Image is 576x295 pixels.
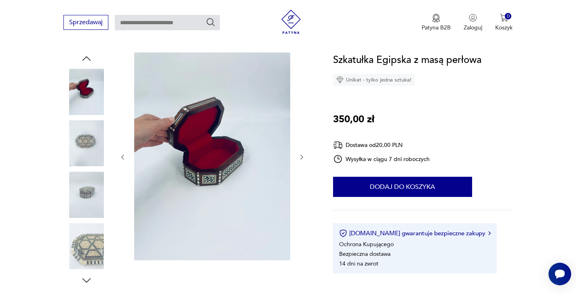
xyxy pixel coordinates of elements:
[464,14,482,31] button: Zaloguj
[63,15,108,30] button: Sprzedawaj
[333,140,430,150] div: Dostawa od 20,00 PLN
[333,52,481,68] h1: Szkatułka Egipska z masą perłowa
[495,14,513,31] button: 0Koszyk
[339,241,394,248] li: Ochrona Kupującego
[432,14,440,23] img: Ikona medalu
[339,229,347,237] img: Ikona certyfikatu
[63,120,110,166] img: Zdjęcie produktu Szkatułka Egipska z masą perłowa
[206,17,215,27] button: Szukaj
[63,69,110,115] img: Zdjęcie produktu Szkatułka Egipska z masą perłowa
[279,10,303,34] img: Patyna - sklep z meblami i dekoracjami vintage
[63,20,108,26] a: Sprzedawaj
[422,14,451,31] a: Ikona medaluPatyna B2B
[422,24,451,31] p: Patyna B2B
[333,154,430,164] div: Wysyłka w ciągu 7 dni roboczych
[469,14,477,22] img: Ikonka użytkownika
[339,260,378,268] li: 14 dni na zwrot
[333,112,374,127] p: 350,00 zł
[336,76,344,84] img: Ikona diamentu
[63,223,110,269] img: Zdjęcie produktu Szkatułka Egipska z masą perłowa
[464,24,482,31] p: Zaloguj
[495,24,513,31] p: Koszyk
[549,263,571,285] iframe: Smartsupp widget button
[339,250,390,258] li: Bezpieczna dostawa
[333,177,472,197] button: Dodaj do koszyka
[134,52,290,260] img: Zdjęcie produktu Szkatułka Egipska z masą perłowa
[63,172,110,218] img: Zdjęcie produktu Szkatułka Egipska z masą perłowa
[500,14,508,22] img: Ikona koszyka
[488,231,491,235] img: Ikona strzałki w prawo
[339,229,491,237] button: [DOMAIN_NAME] gwarantuje bezpieczne zakupy
[333,74,415,86] div: Unikat - tylko jedna sztuka!
[422,14,451,31] button: Patyna B2B
[333,140,343,150] img: Ikona dostawy
[505,13,512,20] div: 0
